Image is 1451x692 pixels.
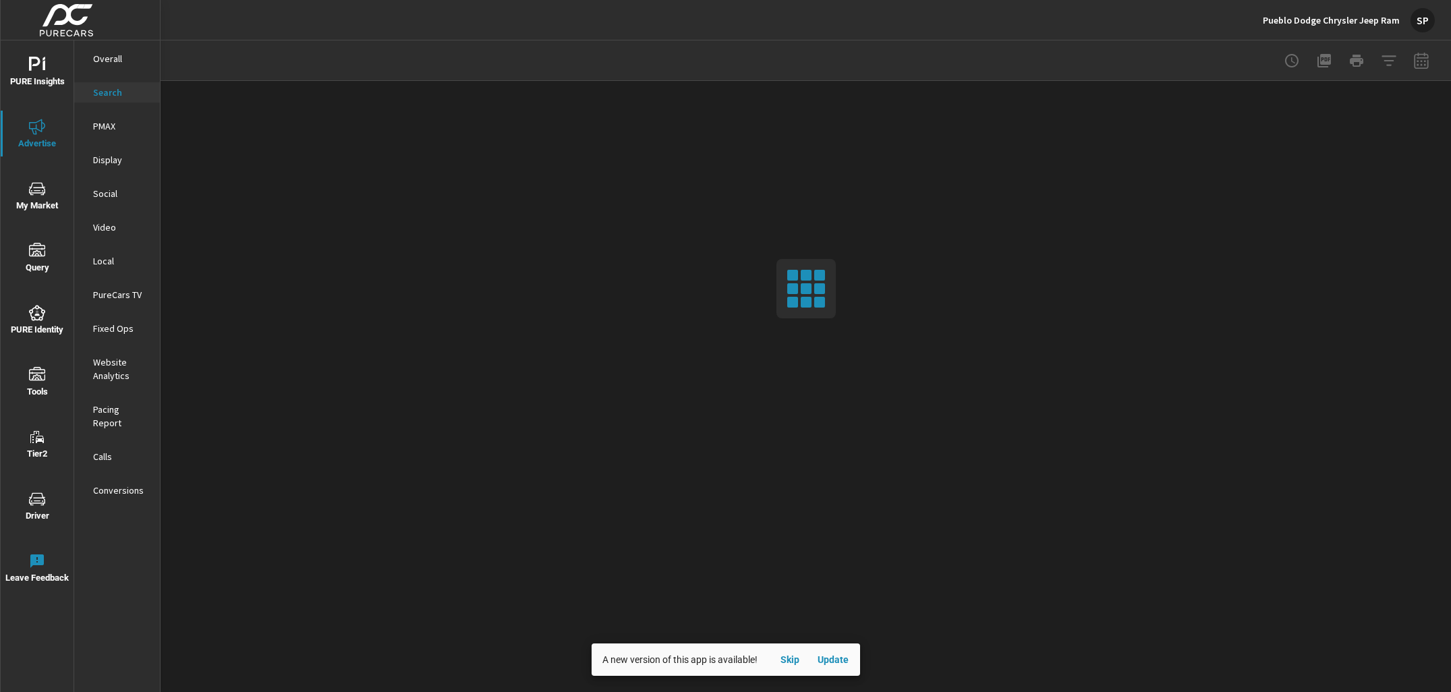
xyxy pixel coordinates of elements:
[93,153,149,167] p: Display
[5,181,69,214] span: My Market
[93,484,149,497] p: Conversions
[5,367,69,400] span: Tools
[93,403,149,430] p: Pacing Report
[5,243,69,276] span: Query
[5,491,69,524] span: Driver
[812,649,855,670] button: Update
[93,254,149,268] p: Local
[74,318,160,339] div: Fixed Ops
[74,116,160,136] div: PMAX
[93,187,149,200] p: Social
[93,52,149,65] p: Overall
[74,183,160,204] div: Social
[74,217,160,237] div: Video
[774,654,806,666] span: Skip
[74,352,160,386] div: Website Analytics
[817,654,849,666] span: Update
[1,40,74,599] div: nav menu
[74,150,160,170] div: Display
[74,49,160,69] div: Overall
[1263,14,1400,26] p: Pueblo Dodge Chrysler Jeep Ram
[5,305,69,338] span: PURE Identity
[74,82,160,103] div: Search
[602,654,758,665] span: A new version of this app is available!
[768,649,812,670] button: Skip
[5,429,69,462] span: Tier2
[5,119,69,152] span: Advertise
[74,251,160,271] div: Local
[1411,8,1435,32] div: SP
[74,285,160,305] div: PureCars TV
[74,480,160,500] div: Conversions
[93,355,149,382] p: Website Analytics
[93,450,149,463] p: Calls
[93,288,149,301] p: PureCars TV
[74,446,160,467] div: Calls
[93,86,149,99] p: Search
[5,57,69,90] span: PURE Insights
[93,119,149,133] p: PMAX
[74,399,160,433] div: Pacing Report
[93,221,149,234] p: Video
[93,322,149,335] p: Fixed Ops
[5,553,69,586] span: Leave Feedback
